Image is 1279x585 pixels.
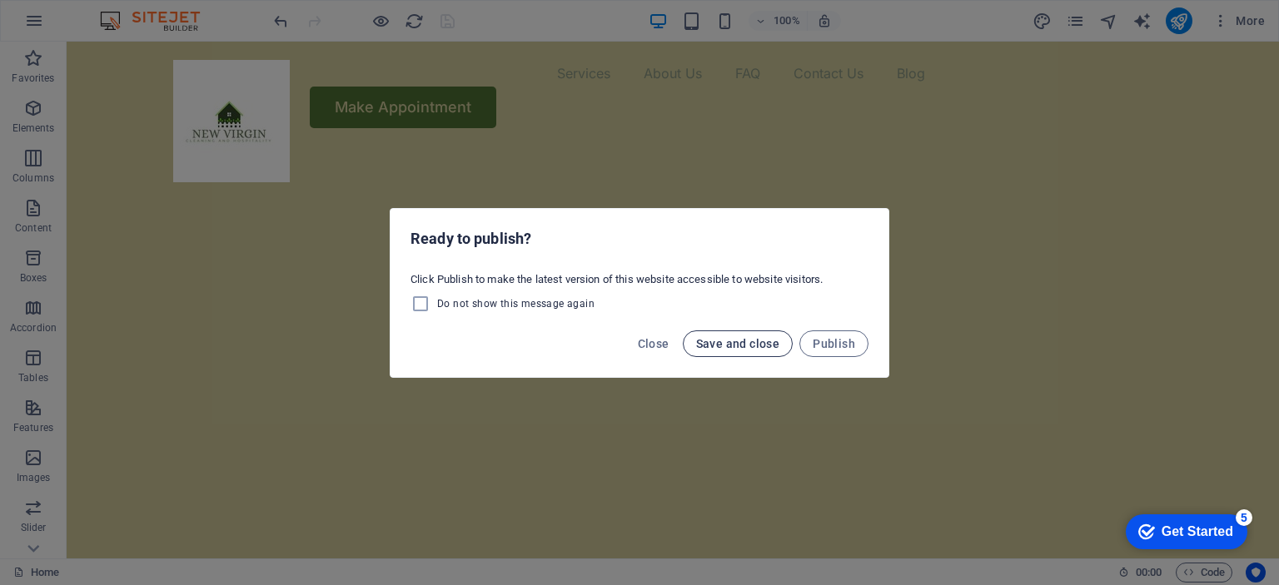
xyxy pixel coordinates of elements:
[799,330,868,357] button: Publish
[437,297,595,310] span: Do not show this message again
[631,330,676,357] button: Close
[13,8,135,43] div: Get Started 5 items remaining, 0% complete
[391,265,888,320] div: Click Publish to make the latest version of this website accessible to website visitors.
[683,330,794,357] button: Save and close
[49,18,121,33] div: Get Started
[123,3,140,20] div: 5
[813,337,855,350] span: Publish
[696,337,780,350] span: Save and close
[638,337,669,350] span: Close
[411,229,868,249] h2: Ready to publish?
